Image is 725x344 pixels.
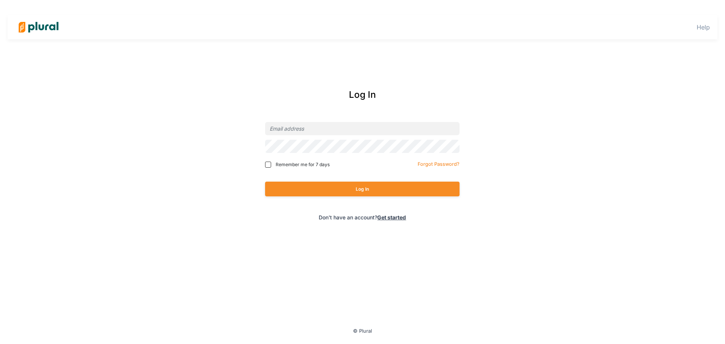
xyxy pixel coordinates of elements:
span: Remember me for 7 days [276,161,330,168]
a: Get started [377,214,406,221]
div: Log In [233,88,492,102]
small: © Plural [353,328,372,334]
input: Remember me for 7 days [265,162,271,168]
small: Forgot Password? [418,161,460,167]
a: Forgot Password? [418,160,460,167]
input: Email address [265,122,460,135]
a: Help [697,23,710,31]
div: Don't have an account? [233,213,492,221]
button: Log In [265,182,460,196]
img: Logo for Plural [12,14,65,40]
